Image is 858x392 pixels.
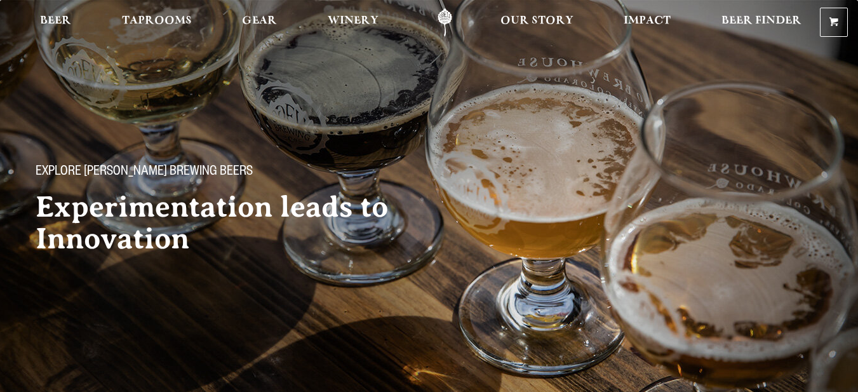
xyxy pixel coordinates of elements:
a: Winery [319,8,387,37]
span: Winery [328,16,379,26]
span: Gear [242,16,277,26]
span: Beer [40,16,71,26]
span: Taprooms [122,16,192,26]
a: Beer Finder [713,8,810,37]
a: Our Story [492,8,582,37]
span: Our Story [500,16,573,26]
span: Impact [624,16,671,26]
span: Explore [PERSON_NAME] Brewing Beers [36,165,253,181]
span: Beer Finder [721,16,801,26]
a: Gear [234,8,285,37]
a: Taprooms [114,8,200,37]
a: Odell Home [421,8,469,37]
a: Impact [615,8,679,37]
a: Beer [32,8,79,37]
h2: Experimentation leads to Innovation [36,191,432,255]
